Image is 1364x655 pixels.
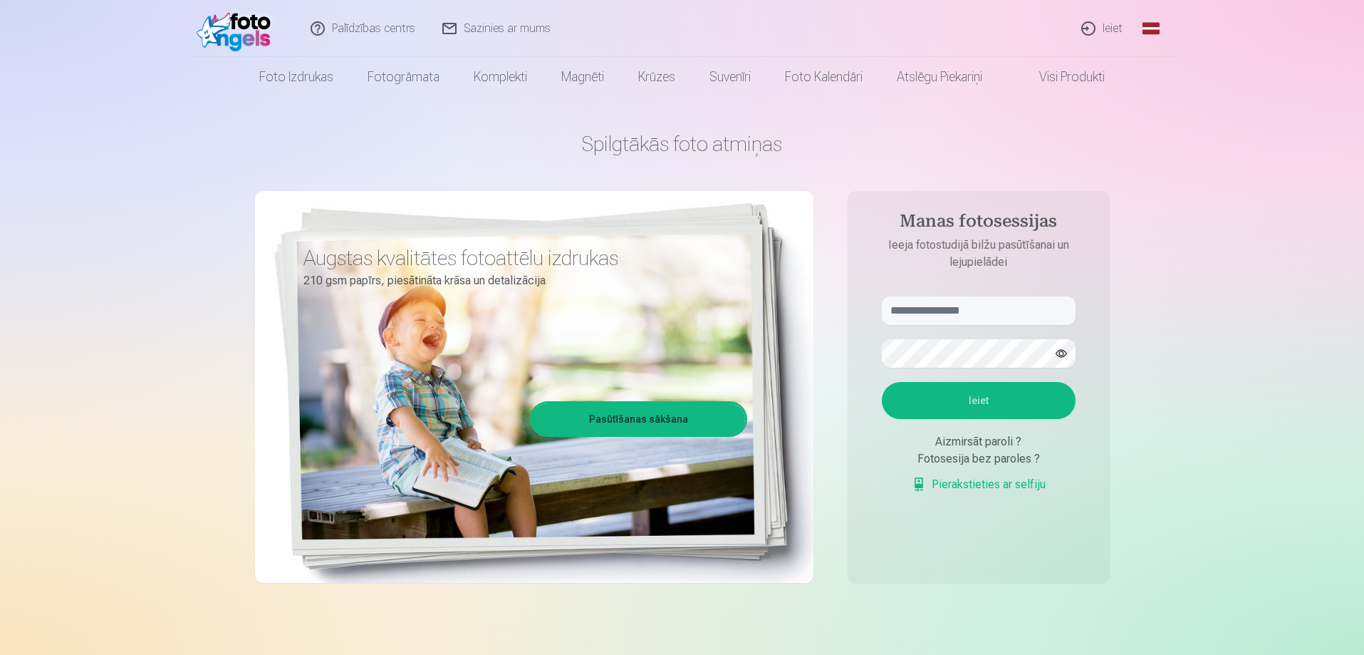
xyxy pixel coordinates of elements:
[692,57,768,97] a: Suvenīri
[255,131,1110,157] h1: Spilgtākās foto atmiņas
[882,450,1076,468] div: Fotosesija bez paroles ?
[303,271,736,291] p: 210 gsm papīrs, piesātināta krāsa un detalizācija
[350,57,457,97] a: Fotogrāmata
[880,57,999,97] a: Atslēgu piekariņi
[242,57,350,97] a: Foto izdrukas
[532,403,745,435] a: Pasūtīšanas sākšana
[882,433,1076,450] div: Aizmirsāt paroli ?
[912,476,1046,493] a: Pierakstieties ar selfiju
[303,245,736,271] h3: Augstas kvalitātes fotoattēlu izdrukas
[544,57,621,97] a: Magnēti
[197,6,278,51] img: /fa1
[768,57,880,97] a: Foto kalendāri
[457,57,544,97] a: Komplekti
[621,57,692,97] a: Krūzes
[999,57,1122,97] a: Visi produkti
[868,237,1090,271] p: Ieeja fotostudijā bilžu pasūtīšanai un lejupielādei
[882,382,1076,419] button: Ieiet
[868,211,1090,237] h4: Manas fotosessijas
